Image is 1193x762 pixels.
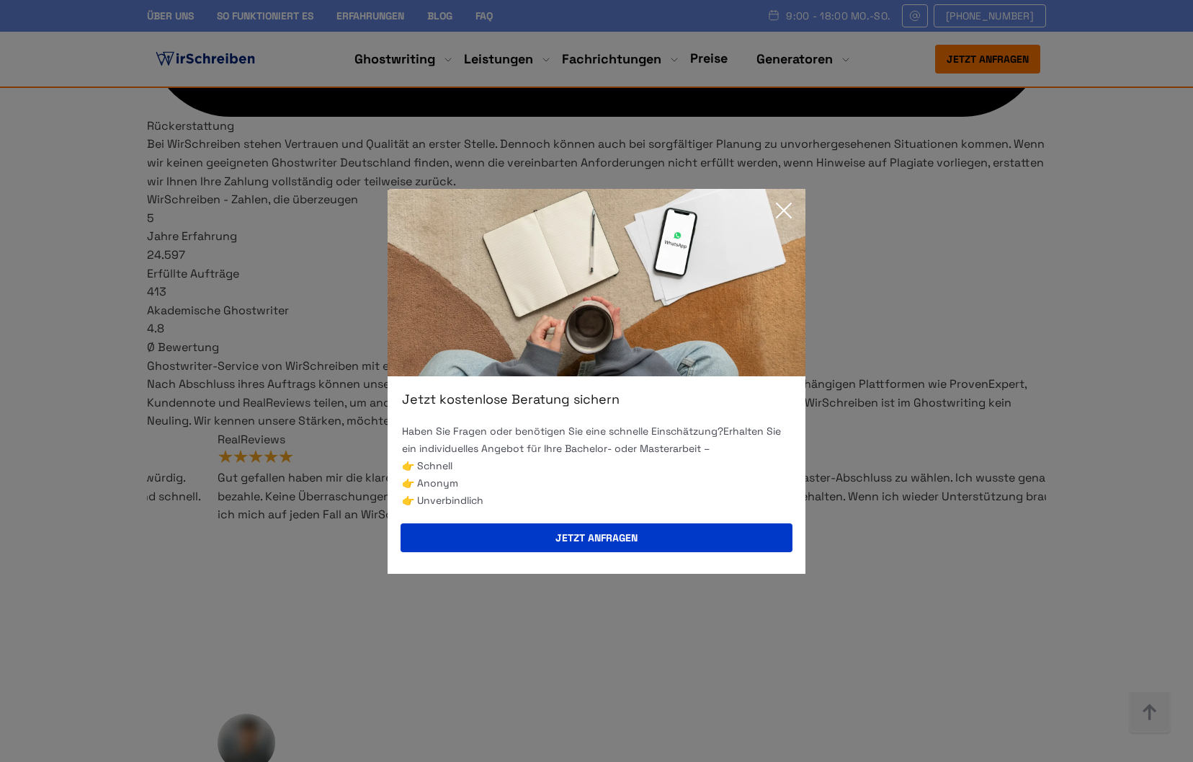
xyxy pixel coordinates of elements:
[402,474,791,492] li: 👉 Anonym
[401,523,792,552] button: Jetzt anfragen
[388,189,805,376] img: exit
[402,457,791,474] li: 👉 Schnell
[402,422,791,457] p: Haben Sie Fragen oder benötigen Sie eine schnelle Einschätzung? Erhalten Sie ein individuelles An...
[402,492,791,509] li: 👉 Unverbindlich
[388,391,805,408] div: Jetzt kostenlose Beratung sichern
